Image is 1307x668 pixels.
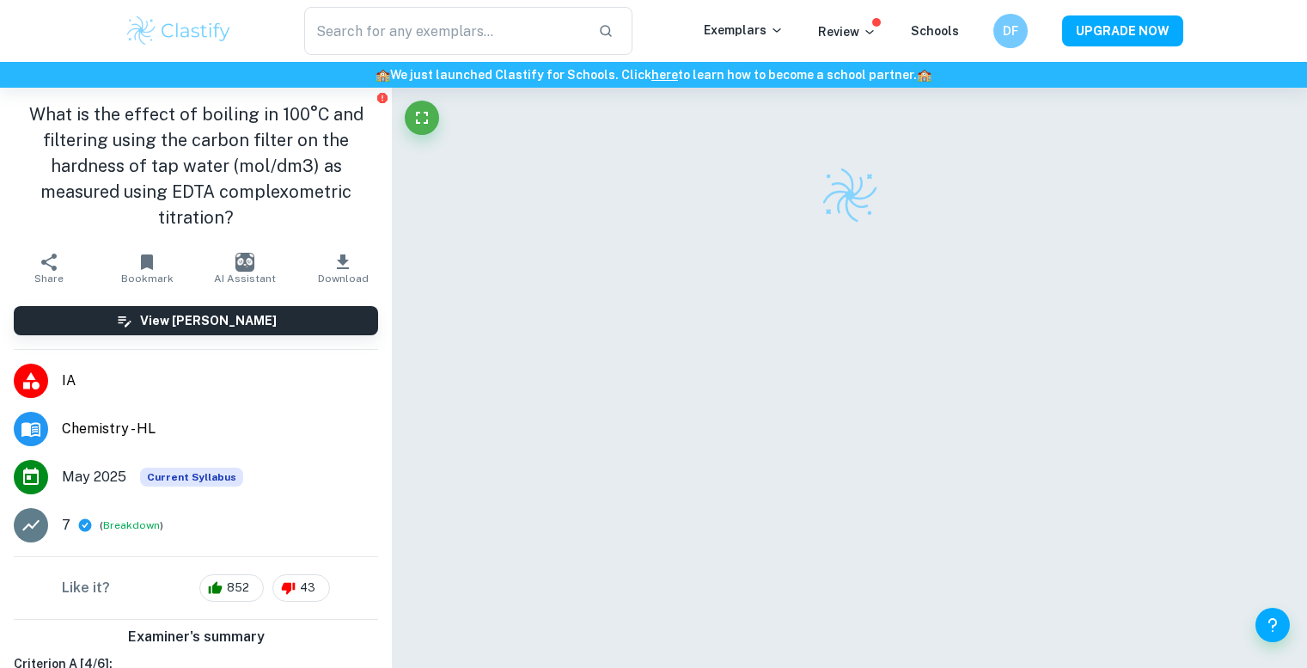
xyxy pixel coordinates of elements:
button: AI Assistant [196,244,294,292]
span: 852 [217,579,259,597]
a: here [651,68,678,82]
h1: What is the effect of boiling in 100°C and filtering using the carbon filter on the hardness of t... [14,101,378,230]
h6: Like it? [62,578,110,598]
img: Clastify logo [820,165,880,225]
p: Exemplars [704,21,784,40]
span: Share [34,273,64,285]
span: Bookmark [121,273,174,285]
h6: We just launched Clastify for Schools. Click to learn how to become a school partner. [3,65,1304,84]
p: Review [818,22,876,41]
div: This exemplar is based on the current syllabus. Feel free to refer to it for inspiration/ideas wh... [140,468,243,487]
h6: DF [1000,21,1020,40]
span: May 2025 [62,467,126,487]
div: 43 [272,574,330,602]
h6: View [PERSON_NAME] [140,311,277,330]
span: 43 [290,579,325,597]
button: Breakdown [103,518,160,533]
span: ( ) [100,518,163,534]
span: Current Syllabus [140,468,243,487]
button: Help and Feedback [1255,608,1290,642]
img: AI Assistant [235,253,254,272]
span: IA [62,371,378,391]
span: 🏫 [917,68,931,82]
a: Schools [911,24,959,38]
button: UPGRADE NOW [1062,15,1183,46]
h6: Examiner's summary [7,627,385,647]
button: Report issue [376,91,388,104]
img: Clastify logo [125,14,234,48]
button: DF [993,14,1028,48]
div: 852 [199,574,264,602]
input: Search for any exemplars... [304,7,585,55]
span: 🏫 [376,68,390,82]
p: 7 [62,515,70,536]
span: Chemistry - HL [62,419,378,439]
span: Download [318,273,369,285]
button: Bookmark [98,244,196,292]
button: Fullscreen [405,101,439,135]
button: Download [294,244,392,292]
span: AI Assistant [214,273,276,285]
button: View [PERSON_NAME] [14,306,378,335]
